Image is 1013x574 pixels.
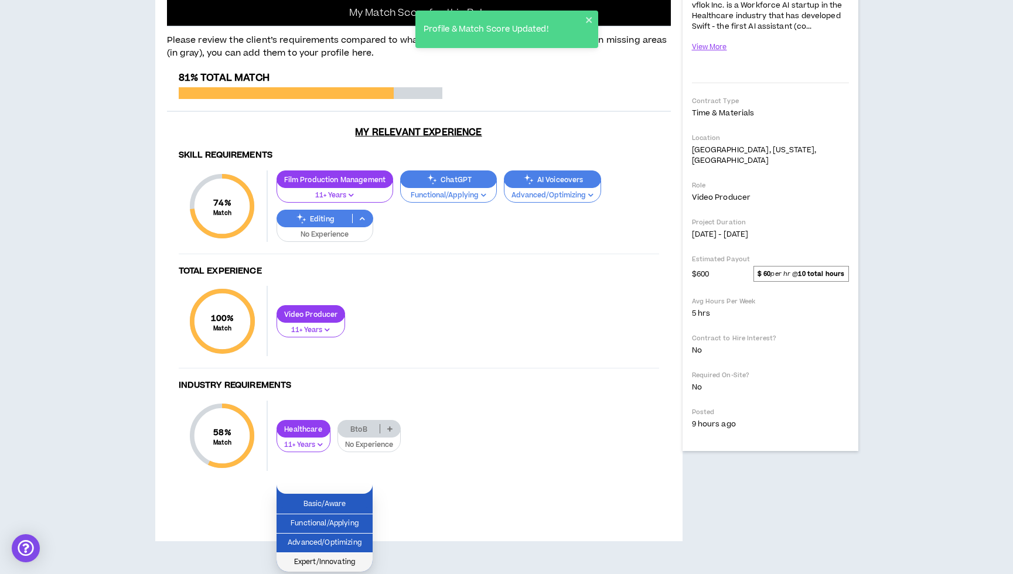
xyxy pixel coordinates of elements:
h4: Skill Requirements [179,150,659,161]
p: Please review the client’s requirements compared to what’s in your profile. If you have experienc... [167,27,671,60]
span: Expert/Innovating [284,556,366,569]
p: Posted [692,408,849,416]
h4: Industry Requirements [179,380,659,391]
span: Advanced/Optimizing [284,537,366,549]
p: 9 hours ago [692,419,849,429]
p: 11+ Years [284,325,338,336]
p: Advanced/Optimizing [511,190,594,201]
p: No Experience [284,230,366,240]
small: Match [213,209,231,217]
strong: $ 60 [758,269,770,278]
p: Functional/Applying [408,190,489,201]
button: 11+ Years [277,315,346,337]
p: No Experience [345,440,393,450]
button: close [585,15,594,25]
small: Match [213,439,231,447]
button: No Experience [277,220,373,242]
p: Estimated Payout [692,255,849,264]
button: 11+ Years [277,180,394,203]
p: Video Producer [277,310,345,319]
p: No [692,345,849,356]
span: $600 [692,266,709,281]
button: View More [692,37,727,57]
p: Contract to Hire Interest? [692,334,849,343]
p: Location [692,134,849,142]
h3: My Relevant Experience [167,127,671,138]
p: AI Voiceovers [504,175,601,184]
p: 11+ Years [284,440,323,450]
p: Contract Type [692,97,849,105]
p: Role [692,181,849,190]
p: 11+ Years [284,190,386,201]
p: [GEOGRAPHIC_DATA], [US_STATE], [GEOGRAPHIC_DATA] [692,145,849,166]
button: No Experience [337,430,401,452]
p: Film Production Management [277,175,393,184]
p: Avg Hours Per Week [692,297,849,306]
p: Healthcare [277,425,330,433]
p: Project Duration [692,218,849,227]
span: Basic/Aware [284,498,366,511]
small: Match [211,324,234,333]
h4: Total Experience [179,266,659,277]
p: My Match Score for this Role [349,7,488,19]
span: Functional/Applying [284,517,366,530]
span: 100 % [211,312,234,324]
p: No [692,382,849,392]
span: per hr @ [753,266,849,281]
p: ChatGPT [401,175,496,184]
strong: 10 total hours [798,269,844,278]
button: Advanced/Optimizing [504,180,601,203]
span: 81% Total Match [179,71,270,85]
p: Required On-Site? [692,371,849,380]
button: 11+ Years [277,430,330,452]
p: [DATE] - [DATE] [692,229,849,240]
span: 74 % [213,197,231,209]
p: Time & Materials [692,108,849,118]
p: Editing [277,214,353,223]
span: Video Producer [692,192,751,203]
div: Profile & Match Score Updated! [420,20,585,39]
p: 5 hrs [692,308,849,319]
div: Open Intercom Messenger [12,534,40,562]
p: BtoB [338,425,380,433]
span: 58 % [213,426,231,439]
button: Functional/Applying [400,180,497,203]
